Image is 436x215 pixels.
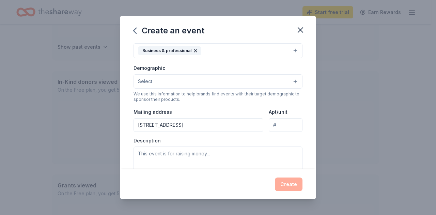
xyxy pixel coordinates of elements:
[134,109,172,116] label: Mailing address
[134,74,302,89] button: Select
[134,118,263,132] input: Enter a US address
[134,43,302,58] button: Business & professional
[138,46,201,55] div: Business & professional
[134,91,302,102] div: We use this information to help brands find events with their target demographic to sponsor their...
[138,77,152,86] span: Select
[134,137,161,144] label: Description
[269,109,287,116] label: Apt/unit
[134,25,204,36] div: Create an event
[134,65,165,72] label: Demographic
[269,118,302,132] input: #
